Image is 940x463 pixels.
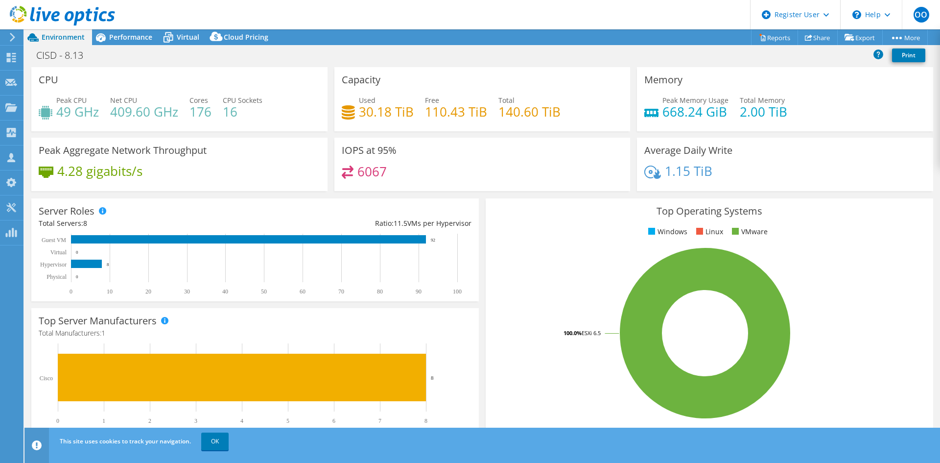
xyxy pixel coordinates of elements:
text: 0 [76,250,78,255]
h4: Total Manufacturers: [39,328,471,339]
text: 8 [424,417,427,424]
span: This site uses cookies to track your navigation. [60,437,191,445]
h4: 4.28 gigabits/s [57,166,142,176]
a: Export [837,30,883,45]
a: Reports [751,30,798,45]
span: 1 [101,328,105,338]
h4: 668.24 GiB [662,106,728,117]
span: Free [425,96,439,105]
li: Windows [646,226,687,237]
h4: 140.60 TiB [498,106,561,117]
text: 3 [194,417,197,424]
text: Hypervisor [40,261,67,268]
h4: 2.00 TiB [740,106,787,117]
text: 10 [107,288,113,295]
h3: IOPS at 95% [342,145,397,156]
text: Virtual [50,249,67,256]
a: More [882,30,928,45]
text: 100 [453,288,462,295]
text: 0 [70,288,72,295]
text: 60 [300,288,305,295]
text: 8 [107,262,109,267]
span: Cloud Pricing [224,32,268,42]
text: Physical [47,273,67,280]
span: Peak Memory Usage [662,96,728,105]
h3: CPU [39,74,58,85]
li: VMware [729,226,768,237]
text: 50 [261,288,267,295]
h1: CISD - 8.13 [32,50,98,61]
text: 30 [184,288,190,295]
h4: 110.43 TiB [425,106,487,117]
h3: Average Daily Write [644,145,732,156]
div: Ratio: VMs per Hypervisor [255,218,471,229]
span: Net CPU [110,96,137,105]
span: 11.5 [394,219,407,228]
span: OO [914,7,929,23]
tspan: 100.0% [564,329,582,337]
text: 40 [222,288,228,295]
span: Peak CPU [56,96,87,105]
text: 2 [148,417,151,424]
span: Cores [189,96,208,105]
text: 80 [377,288,383,295]
text: 6 [332,417,335,424]
a: OK [201,433,229,450]
h3: Top Operating Systems [493,206,926,217]
span: Total [498,96,515,105]
text: 0 [56,417,59,424]
h4: 1.15 TiB [665,166,712,176]
span: Used [359,96,376,105]
text: 1 [102,417,105,424]
text: 92 [431,238,435,243]
text: 4 [240,417,243,424]
h4: 30.18 TiB [359,106,414,117]
span: Virtual [177,32,199,42]
svg: \n [852,10,861,19]
text: 0 [76,274,78,279]
div: Total Servers: [39,218,255,229]
li: Linux [694,226,723,237]
text: 70 [338,288,344,295]
h4: 409.60 GHz [110,106,178,117]
h3: Memory [644,74,682,85]
text: Cisco [40,375,53,382]
text: 20 [145,288,151,295]
a: Share [798,30,838,45]
span: Performance [109,32,152,42]
text: Guest VM [42,237,66,244]
a: Print [892,49,925,62]
h4: 16 [223,106,262,117]
tspan: ESXi 6.5 [582,329,601,337]
text: 90 [416,288,422,295]
h4: 6067 [357,166,387,177]
h4: 176 [189,106,211,117]
text: 7 [378,417,381,424]
text: 5 [286,417,289,424]
h4: 49 GHz [56,106,99,117]
span: Total Memory [740,96,785,105]
h3: Top Server Manufacturers [39,316,157,326]
text: 8 [431,375,434,381]
span: CPU Sockets [223,96,262,105]
span: 8 [83,219,87,228]
h3: Capacity [342,74,380,85]
h3: Peak Aggregate Network Throughput [39,145,207,156]
h3: Server Roles [39,206,94,217]
span: Environment [42,32,85,42]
